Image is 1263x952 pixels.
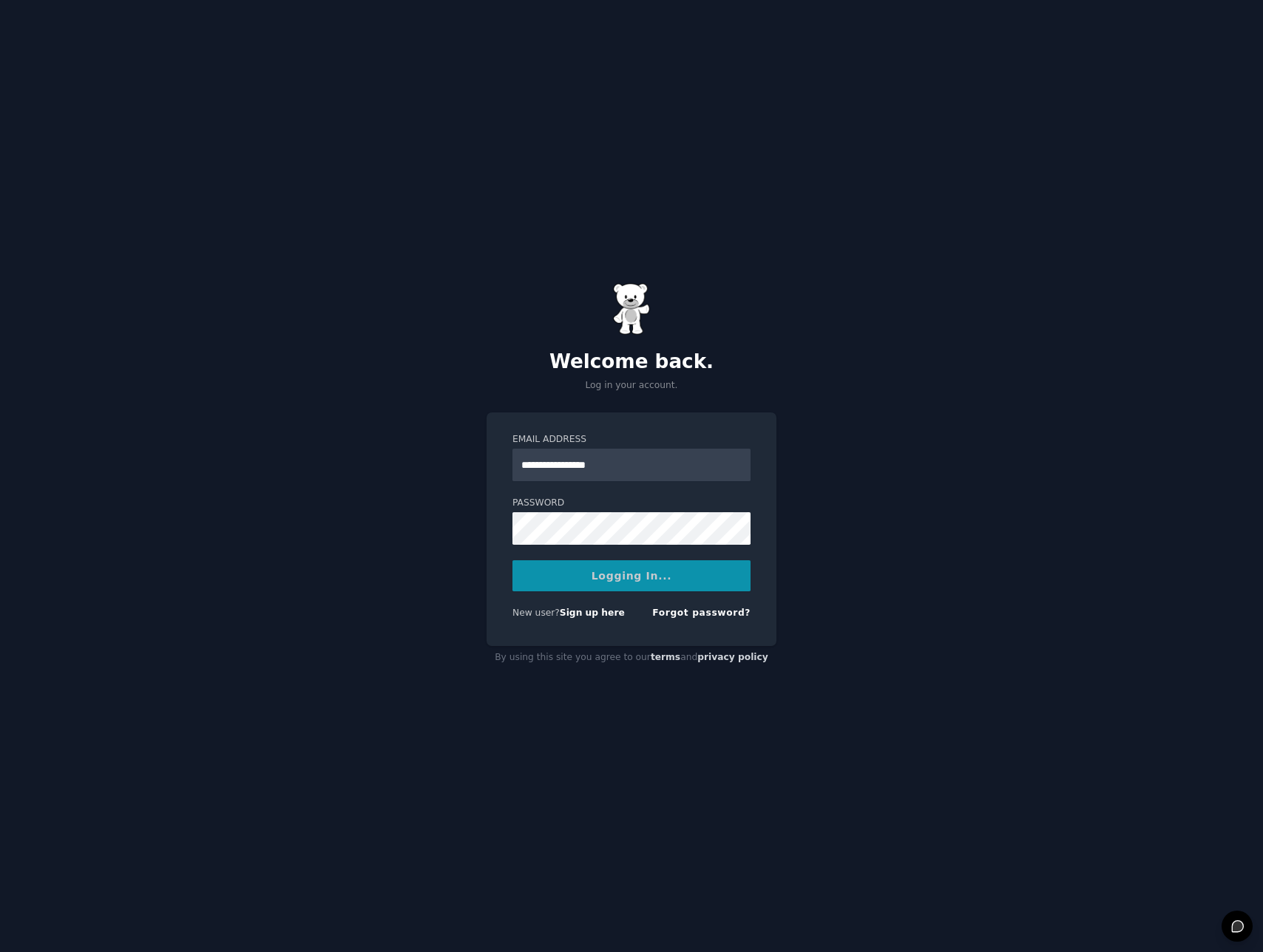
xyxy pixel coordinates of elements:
a: terms [651,652,680,662]
span: New user? [512,608,560,618]
h2: Welcome back. [487,350,776,374]
a: privacy policy [697,652,768,662]
label: Email Address [512,433,751,446]
a: Sign up here [560,608,625,618]
p: Log in your account. [487,379,776,392]
label: Password [512,497,751,510]
div: By using this site you agree to our and [487,646,776,670]
img: Gummy Bear [613,283,650,335]
a: Forgot password? [652,608,751,618]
